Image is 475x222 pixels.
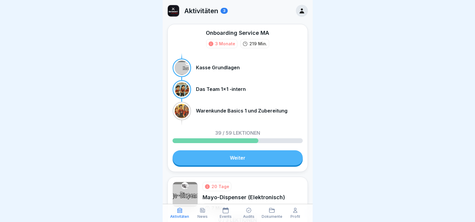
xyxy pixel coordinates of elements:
p: Profil [290,214,300,219]
p: 39 / 59 Lektionen [215,130,260,135]
p: 219 Min. [249,40,267,47]
p: News [197,214,208,219]
img: i7k735lmbv6ncfhf3gag3nw9.png [173,182,198,207]
div: 20 Tage [212,183,229,190]
p: Audits [243,214,254,219]
div: Mayo-Dispenser (Elektronisch) [203,193,285,201]
div: 3 Monate [215,40,235,47]
div: 3 [221,8,228,14]
p: Kasse Grundlagen [196,65,240,70]
a: Weiter [173,150,303,165]
p: Events [220,214,232,219]
p: Aktivitäten [170,214,189,219]
div: Onboarding Service MA [206,29,269,37]
p: Das Team 1x1 -intern [196,86,246,92]
p: Aktivitäten [184,7,218,15]
p: Warenkunde Basics 1 und Zubereitung [196,108,287,114]
img: gjmq4gn0gq16rusbtbfa9wpn.png [168,5,179,16]
p: Dokumente [262,214,282,219]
